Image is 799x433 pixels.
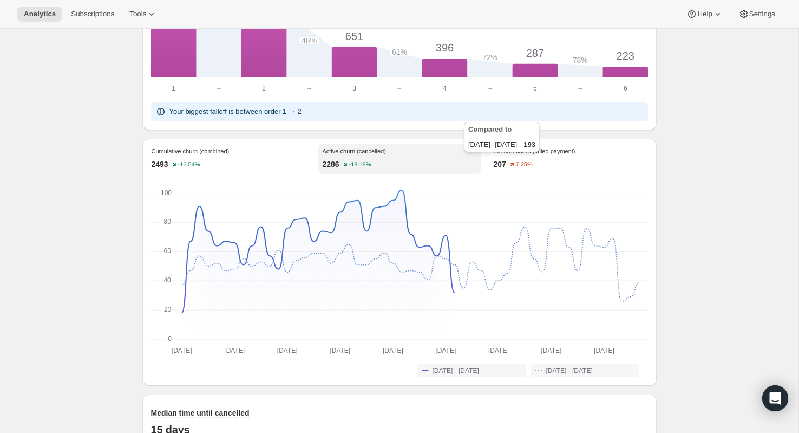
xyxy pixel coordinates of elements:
[224,347,245,354] text: [DATE]
[171,347,192,354] text: [DATE]
[262,85,266,92] text: 2
[352,85,356,92] text: 3
[24,10,56,18] span: Analytics
[163,306,171,313] text: 20
[349,161,371,168] text: -18.18%
[614,53,636,59] span: 223
[697,10,712,18] span: Help
[546,366,593,375] span: [DATE] - [DATE]
[382,347,403,354] text: [DATE]
[680,7,729,22] button: Help
[749,10,775,18] span: Settings
[623,85,627,92] text: 6
[533,85,537,92] text: 5
[762,385,788,411] div: Open Intercom Messenger
[152,159,168,170] p: 2493
[417,364,526,377] button: [DATE] - [DATE]
[161,189,172,197] text: 100
[531,364,639,377] button: [DATE] - [DATE]
[541,347,561,354] text: [DATE]
[435,347,456,354] text: [DATE]
[129,10,146,18] span: Tools
[277,347,297,354] text: [DATE]
[577,85,583,92] text: →
[480,54,499,61] span: 72%
[163,276,171,284] text: 40
[323,148,476,154] p: Active churn (cancelled)
[523,50,546,56] span: 287
[123,7,163,22] button: Tools
[433,366,479,375] span: [DATE] - [DATE]
[64,7,121,22] button: Subscriptions
[570,57,590,63] span: 78%
[168,335,172,342] text: 0
[306,85,312,92] text: →
[594,347,614,354] text: [DATE]
[163,247,171,255] text: 60
[163,218,171,225] text: 80
[494,159,506,170] p: 207
[172,85,175,92] text: 1
[343,33,365,40] span: 651
[389,49,409,55] span: 61%
[152,148,305,154] p: Cumulative churn (combined)
[443,85,447,92] text: 4
[215,85,222,92] text: →
[178,161,200,168] text: -16.54%
[323,159,339,170] p: 2286
[488,347,509,354] text: [DATE]
[486,85,493,92] text: →
[299,37,319,44] span: 46%
[494,148,647,154] p: Passive churn (failed payment)
[330,347,350,354] text: [DATE]
[396,85,403,92] text: →
[433,44,455,51] span: 396
[71,10,114,18] span: Subscriptions
[151,409,250,417] span: Median time until cancelled
[732,7,782,22] button: Settings
[17,7,62,22] button: Analytics
[169,106,302,117] p: Your biggest falloff is between order 1 → 2
[515,161,532,168] text: 7.25%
